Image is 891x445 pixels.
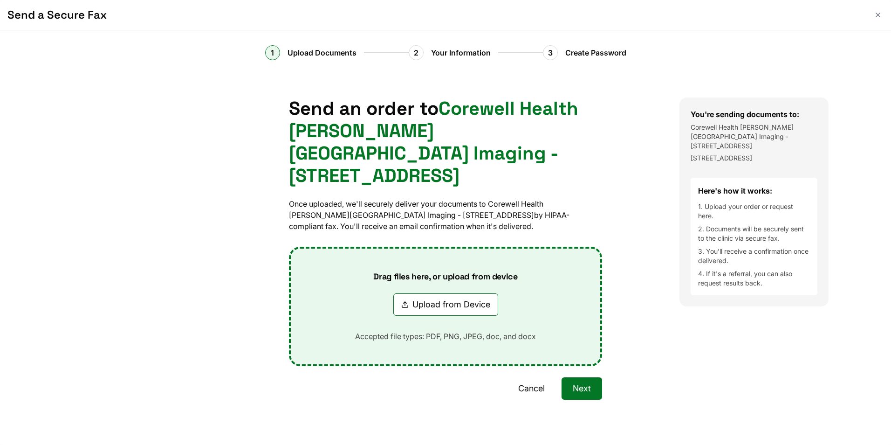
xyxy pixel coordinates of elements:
li: 3. You'll receive a confirmation once delivered. [698,247,810,265]
span: Your Information [431,47,491,58]
button: Upload from Device [393,293,498,316]
h4: Here's how it works: [698,185,810,196]
span: Upload Documents [288,47,356,58]
div: 2 [409,45,424,60]
p: [STREET_ADDRESS] [691,153,817,163]
span: Create Password [565,47,626,58]
button: Close [872,9,884,21]
span: Corewell Health [PERSON_NAME][GEOGRAPHIC_DATA] Imaging - [STREET_ADDRESS] [289,97,578,188]
p: Once uploaded, we'll securely deliver your documents to Corewell Health [PERSON_NAME][GEOGRAPHIC_... [289,198,602,232]
p: Accepted file types: PDF, PNG, JPEG, doc, and docx [340,331,551,342]
h3: You're sending documents to: [691,109,817,120]
p: Corewell Health [PERSON_NAME][GEOGRAPHIC_DATA] Imaging - [STREET_ADDRESS] [691,123,817,151]
h1: Send an order to [289,97,602,187]
li: 2. Documents will be securely sent to the clinic via secure fax. [698,224,810,243]
li: 4. If it's a referral, you can also request results back. [698,269,810,288]
button: Next [562,377,602,400]
button: Cancel [507,377,556,400]
div: 3 [543,45,558,60]
p: Drag files here, or upload from device [358,271,532,282]
li: 1. Upload your order or request here. [698,202,810,221]
div: 1 [265,45,280,60]
h1: Send a Secure Fax [7,7,865,22]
